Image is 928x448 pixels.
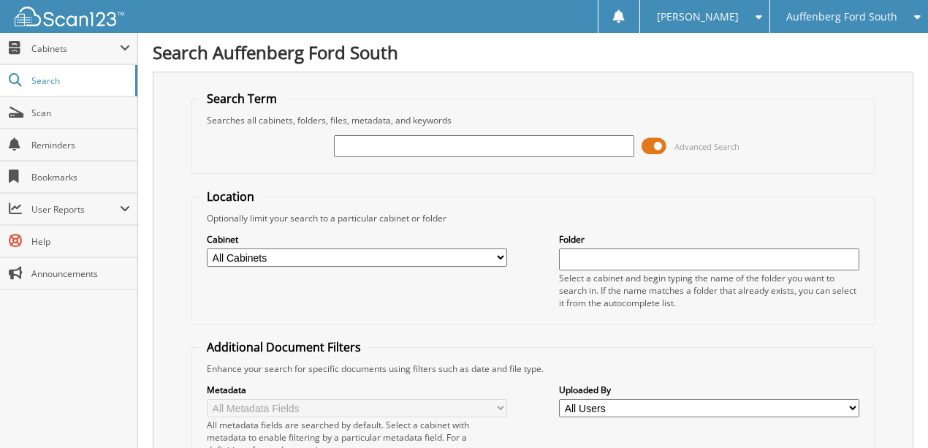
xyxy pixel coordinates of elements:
label: Folder [559,233,859,246]
span: [PERSON_NAME] [657,12,739,21]
div: Searches all cabinets, folders, files, metadata, and keywords [199,114,867,126]
span: Reminders [31,139,130,151]
legend: Additional Document Filters [199,339,368,355]
legend: Location [199,189,262,205]
div: Select a cabinet and begin typing the name of the folder you want to search in. If the name match... [559,272,859,309]
legend: Search Term [199,91,284,107]
span: Cabinets [31,42,120,55]
h1: Search Auffenberg Ford South [153,40,913,64]
span: Advanced Search [674,141,739,152]
label: Cabinet [207,233,507,246]
div: Optionally limit your search to a particular cabinet or folder [199,212,867,224]
span: Bookmarks [31,171,130,183]
span: Search [31,75,128,87]
div: Enhance your search for specific documents using filters such as date and file type. [199,362,867,375]
img: scan123-logo-white.svg [15,7,124,26]
span: Help [31,235,130,248]
label: Uploaded By [559,384,859,396]
span: User Reports [31,203,120,216]
span: Announcements [31,267,130,280]
label: Metadata [207,384,507,396]
span: Auffenberg Ford South [786,12,897,21]
span: Scan [31,107,130,119]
